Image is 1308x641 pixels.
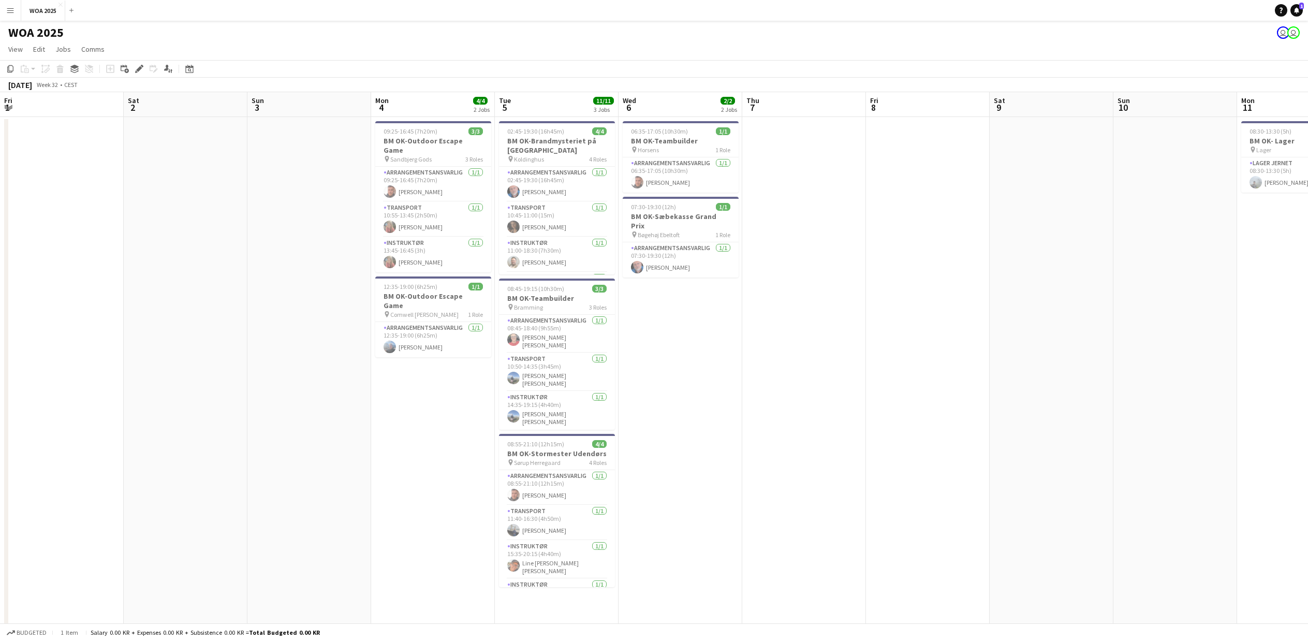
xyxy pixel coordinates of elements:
[4,42,27,56] a: View
[57,629,82,636] span: 1 item
[589,155,607,163] span: 4 Roles
[499,470,615,505] app-card-role: Arrangementsansvarlig1/108:55-21:10 (12h15m)[PERSON_NAME]
[8,45,23,54] span: View
[589,303,607,311] span: 3 Roles
[34,81,60,89] span: Week 32
[5,627,48,638] button: Budgeted
[631,127,688,135] span: 06:35-17:05 (10h30m)
[870,96,878,105] span: Fri
[638,146,659,154] span: Horsens
[91,629,320,636] div: Salary 0.00 KR + Expenses 0.00 KR + Subsistence 0.00 KR =
[375,322,491,357] app-card-role: Arrangementsansvarlig1/112:35-19:00 (6h25m)[PERSON_NAME]
[507,440,564,448] span: 08:55-21:10 (12h15m)
[1299,3,1304,9] span: 1
[1287,26,1300,39] app-user-avatar: Bettina Madsen
[390,311,459,318] span: Comwell [PERSON_NAME]
[499,272,615,308] app-card-role: Instruktør1/1
[514,303,543,311] span: Bramming
[514,155,544,163] span: Koldinghus
[33,45,45,54] span: Edit
[715,231,730,239] span: 1 Role
[468,311,483,318] span: 1 Role
[21,1,65,21] button: WOA 2025
[499,167,615,202] app-card-role: Arrangementsansvarlig1/102:45-19:30 (16h45m)[PERSON_NAME]
[638,231,680,239] span: Bøgehøj Ebeltoft
[374,101,389,113] span: 4
[375,121,491,272] app-job-card: 09:25-16:45 (7h20m)3/3BM OK-Outdoor Escape Game Sandbjerg Gods3 RolesArrangementsansvarlig1/109:2...
[721,97,735,105] span: 2/2
[375,96,389,105] span: Mon
[499,315,615,353] app-card-role: Arrangementsansvarlig1/108:45-18:40 (9h55m)[PERSON_NAME] [PERSON_NAME]
[126,101,139,113] span: 2
[29,42,49,56] a: Edit
[473,97,488,105] span: 4/4
[64,81,78,89] div: CEST
[250,101,264,113] span: 3
[4,96,12,105] span: Fri
[994,96,1005,105] span: Sat
[1116,101,1130,113] span: 10
[623,136,739,145] h3: BM OK-Teambuilder
[375,136,491,155] h3: BM OK-Outdoor Escape Game
[507,285,564,293] span: 08:45-19:15 (10h30m)
[499,434,615,587] div: 08:55-21:10 (12h15m)4/4BM OK-Stormester Udendørs Sørup Herregaard4 RolesArrangementsansvarlig1/10...
[1240,101,1255,113] span: 11
[623,212,739,230] h3: BM OK-Sæbekasse Grand Prix
[497,101,511,113] span: 5
[77,42,109,56] a: Comms
[623,197,739,278] app-job-card: 07:30-19:30 (12h)1/1BM OK-Sæbekasse Grand Prix Bøgehøj Ebeltoft1 RoleArrangementsansvarlig1/107:3...
[474,106,490,113] div: 2 Jobs
[589,459,607,467] span: 4 Roles
[499,279,615,430] app-job-card: 08:45-19:15 (10h30m)3/3BM OK-Teambuilder Bramming3 RolesArrangementsansvarlig1/108:45-18:40 (9h55...
[623,121,739,193] app-job-card: 06:35-17:05 (10h30m)1/1BM OK-Teambuilder Horsens1 RoleArrangementsansvarlig1/106:35-17:05 (10h30m...
[51,42,75,56] a: Jobs
[375,237,491,272] app-card-role: Instruktør1/113:45-16:45 (3h)[PERSON_NAME]
[499,541,615,579] app-card-role: Instruktør1/115:35-20:15 (4h40m)Line [PERSON_NAME] [PERSON_NAME]
[594,106,613,113] div: 3 Jobs
[1277,26,1289,39] app-user-avatar: Drift Drift
[375,292,491,310] h3: BM OK-Outdoor Escape Game
[375,276,491,357] app-job-card: 12:35-19:00 (6h25m)1/1BM OK-Outdoor Escape Game Comwell [PERSON_NAME]1 RoleArrangementsansvarlig1...
[1250,127,1291,135] span: 08:30-13:30 (5h)
[8,25,64,40] h1: WOA 2025
[592,285,607,293] span: 3/3
[17,629,47,636] span: Budgeted
[499,391,615,430] app-card-role: Instruktør1/114:35-19:15 (4h40m)[PERSON_NAME] [PERSON_NAME]
[621,101,636,113] span: 6
[499,121,615,274] app-job-card: 02:45-19:30 (16h45m)4/4BM OK-Brandmysteriet på [GEOGRAPHIC_DATA] Koldinghus4 RolesArrangementsans...
[8,80,32,90] div: [DATE]
[499,579,615,614] app-card-role: Instruktør1/1
[3,101,12,113] span: 1
[1290,4,1303,17] a: 1
[81,45,105,54] span: Comms
[623,157,739,193] app-card-role: Arrangementsansvarlig1/106:35-17:05 (10h30m)[PERSON_NAME]
[715,146,730,154] span: 1 Role
[592,440,607,448] span: 4/4
[721,106,737,113] div: 2 Jobs
[592,127,607,135] span: 4/4
[468,127,483,135] span: 3/3
[499,505,615,541] app-card-role: Transport1/111:40-16:30 (4h50m)[PERSON_NAME]
[375,167,491,202] app-card-role: Arrangementsansvarlig1/109:25-16:45 (7h20m)[PERSON_NAME]
[249,629,320,636] span: Total Budgeted 0.00 KR
[623,96,636,105] span: Wed
[1118,96,1130,105] span: Sun
[499,237,615,272] app-card-role: Instruktør1/111:00-18:30 (7h30m)[PERSON_NAME]
[499,294,615,303] h3: BM OK-Teambuilder
[514,459,561,467] span: Sørup Herregaard
[623,242,739,278] app-card-role: Arrangementsansvarlig1/107:30-19:30 (12h)[PERSON_NAME]
[631,203,676,211] span: 07:30-19:30 (12h)
[55,45,71,54] span: Jobs
[375,202,491,237] app-card-role: Transport1/110:55-13:45 (2h50m)[PERSON_NAME]
[499,449,615,458] h3: BM OK-Stormester Udendørs
[1256,146,1271,154] span: Lager
[499,202,615,237] app-card-role: Transport1/110:45-11:00 (15m)[PERSON_NAME]
[745,101,759,113] span: 7
[869,101,878,113] span: 8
